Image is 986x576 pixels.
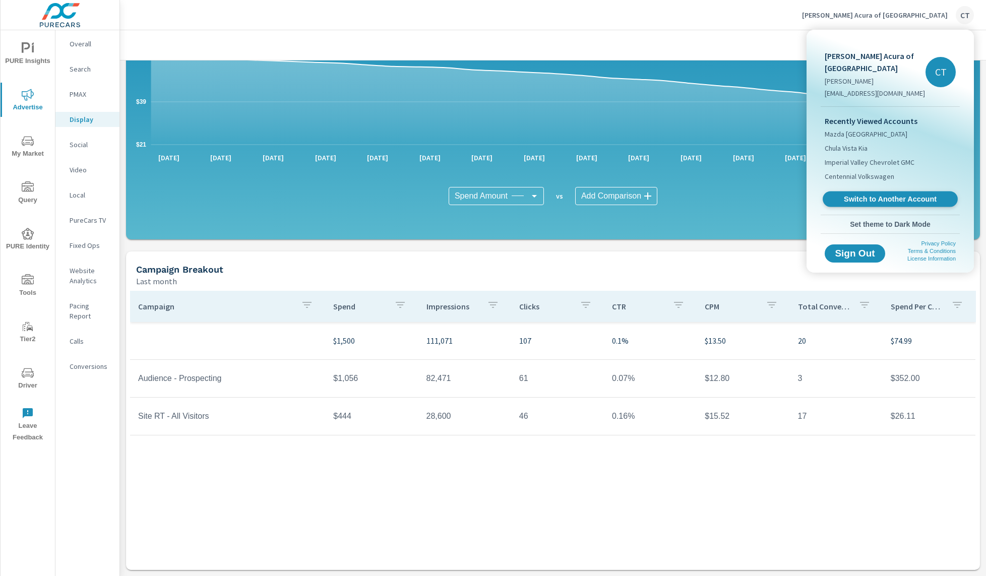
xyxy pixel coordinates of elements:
button: Sign Out [825,244,885,263]
a: Terms & Conditions [908,248,956,254]
p: [EMAIL_ADDRESS][DOMAIN_NAME] [825,88,926,98]
span: Switch to Another Account [828,195,952,204]
span: Imperial Valley Chevrolet GMC [825,157,914,167]
p: Recently Viewed Accounts [825,115,956,127]
a: License Information [907,255,956,262]
span: Set theme to Dark Mode [825,220,956,229]
a: Privacy Policy [921,240,956,246]
button: Set theme to Dark Mode [821,215,960,233]
p: [PERSON_NAME] [825,76,926,86]
div: CT [926,57,956,87]
span: Centennial Volkswagen [825,171,894,181]
span: Mazda [GEOGRAPHIC_DATA] [825,129,907,139]
span: Chula Vista Kia [825,143,868,153]
a: Switch to Another Account [823,191,958,207]
p: [PERSON_NAME] Acura of [GEOGRAPHIC_DATA] [825,50,926,74]
span: Sign Out [833,249,877,258]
